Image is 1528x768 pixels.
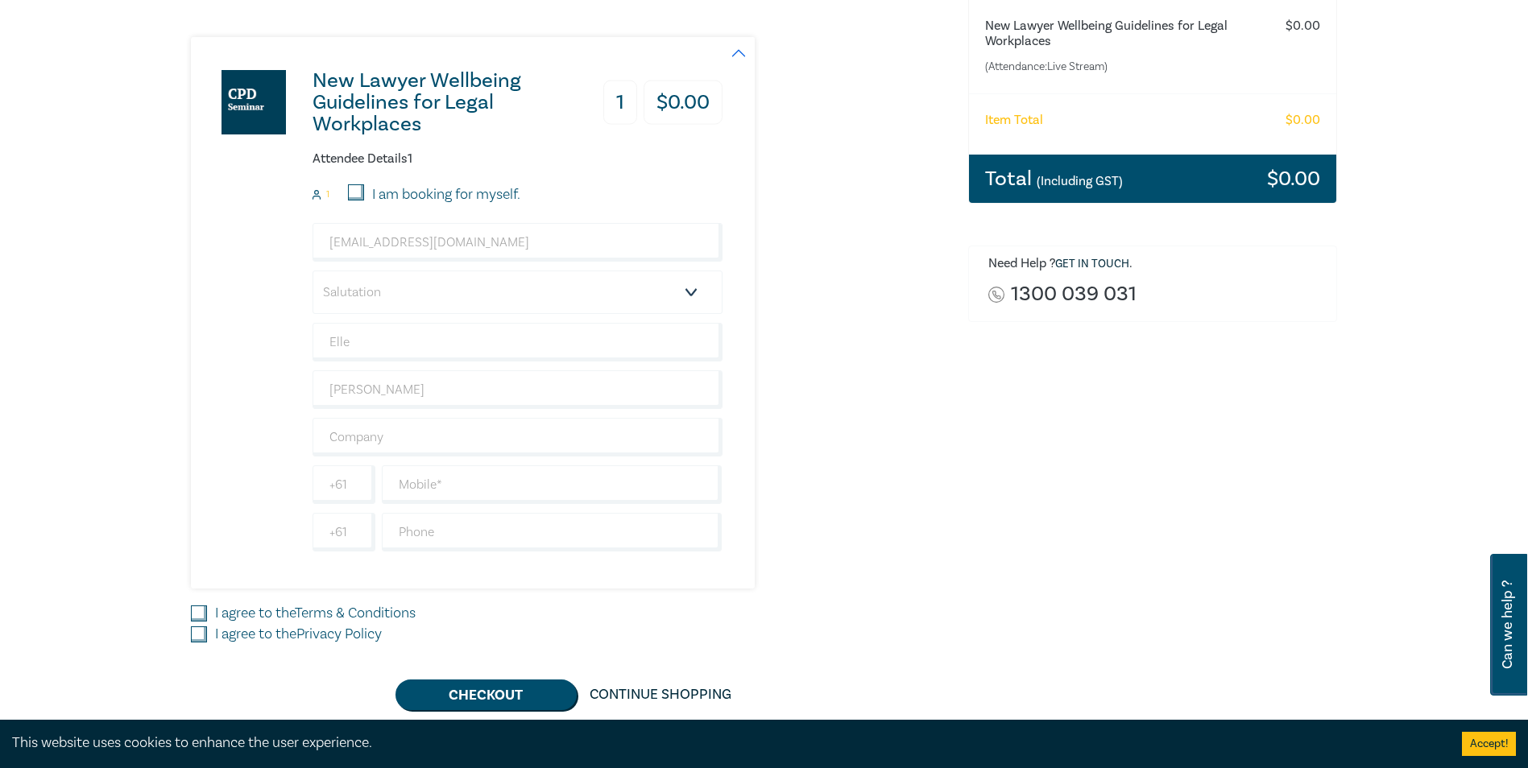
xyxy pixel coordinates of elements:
img: New Lawyer Wellbeing Guidelines for Legal Workplaces [222,70,286,134]
input: First Name* [313,323,723,361]
small: (Including GST) [1037,173,1123,189]
a: 1300 039 031 [1011,283,1137,305]
h6: Item Total [985,113,1043,128]
label: I agree to the [215,624,382,645]
h6: Need Help ? . [988,256,1325,272]
h3: Total [985,168,1123,189]
h6: Attendee Details 1 [313,151,723,167]
input: Mobile* [382,465,723,504]
input: +61 [313,465,375,504]
span: Can we help ? [1500,564,1515,686]
a: Continue Shopping [577,679,744,710]
label: I am booking for myself. [372,184,520,205]
h3: $ 0.00 [1267,168,1320,189]
a: Privacy Policy [296,625,382,643]
input: Company [313,418,723,456]
h3: 1 [603,81,637,125]
h6: $ 0.00 [1286,19,1320,34]
h3: New Lawyer Wellbeing Guidelines for Legal Workplaces [313,70,578,135]
div: This website uses cookies to enhance the user experience. [12,733,1438,754]
small: (Attendance: Live Stream ) [985,59,1257,75]
h6: New Lawyer Wellbeing Guidelines for Legal Workplaces [985,19,1257,49]
h6: $ 0.00 [1286,113,1320,128]
button: Checkout [395,679,577,710]
h3: $ 0.00 [644,81,723,125]
a: Get in touch [1055,257,1129,271]
small: 1 [326,189,329,200]
input: Last Name* [313,370,723,409]
input: +61 [313,513,375,551]
a: Terms & Conditions [295,604,416,622]
input: Phone [382,513,723,551]
input: Attendee Email* [313,223,723,262]
label: I agree to the [215,603,416,624]
button: Accept cookies [1462,732,1516,756]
